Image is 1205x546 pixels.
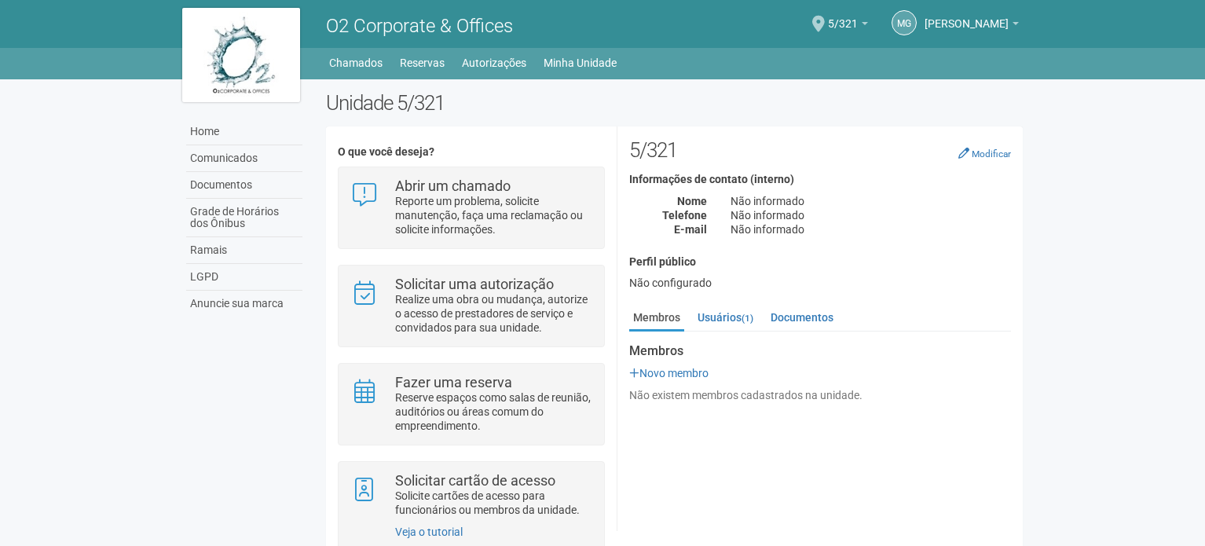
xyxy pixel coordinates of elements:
strong: Abrir um chamado [395,178,511,194]
a: Novo membro [629,367,709,379]
span: 5/321 [828,2,858,30]
div: Não informado [719,222,1023,236]
a: Comunicados [186,145,302,172]
a: [PERSON_NAME] [925,20,1019,32]
div: Não existem membros cadastrados na unidade. [629,388,1011,402]
a: Usuários(1) [694,306,757,329]
a: Chamados [329,52,383,74]
h2: 5/321 [629,138,1011,162]
p: Reserve espaços como salas de reunião, auditórios ou áreas comum do empreendimento. [395,390,592,433]
a: Reservas [400,52,445,74]
div: Não informado [719,194,1023,208]
a: Home [186,119,302,145]
a: Documentos [186,172,302,199]
p: Realize uma obra ou mudança, autorize o acesso de prestadores de serviço e convidados para sua un... [395,292,592,335]
p: Reporte um problema, solicite manutenção, faça uma reclamação ou solicite informações. [395,194,592,236]
small: (1) [742,313,753,324]
a: Modificar [958,147,1011,159]
span: O2 Corporate & Offices [326,15,513,37]
h2: Unidade 5/321 [326,91,1023,115]
small: Modificar [972,148,1011,159]
div: Não informado [719,208,1023,222]
a: Fazer uma reserva Reserve espaços como salas de reunião, auditórios ou áreas comum do empreendime... [350,376,592,433]
a: Ramais [186,237,302,264]
strong: Solicitar cartão de acesso [395,472,555,489]
a: Solicitar cartão de acesso Solicite cartões de acesso para funcionários ou membros da unidade. [350,474,592,517]
div: Não configurado [629,276,1011,290]
a: Anuncie sua marca [186,291,302,317]
strong: Membros [629,344,1011,358]
a: LGPD [186,264,302,291]
a: Abrir um chamado Reporte um problema, solicite manutenção, faça uma reclamação ou solicite inform... [350,179,592,236]
a: Grade de Horários dos Ônibus [186,199,302,237]
a: Minha Unidade [544,52,617,74]
strong: Solicitar uma autorização [395,276,554,292]
a: Documentos [767,306,837,329]
span: Marcelo Gomes Gonçalves [925,2,1009,30]
img: logo.jpg [182,8,300,102]
strong: E-mail [674,223,707,236]
a: MG [892,10,917,35]
a: Veja o tutorial [395,526,463,538]
a: Autorizações [462,52,526,74]
strong: Fazer uma reserva [395,374,512,390]
h4: O que você deseja? [338,146,604,158]
strong: Telefone [662,209,707,222]
p: Solicite cartões de acesso para funcionários ou membros da unidade. [395,489,592,517]
a: Solicitar uma autorização Realize uma obra ou mudança, autorize o acesso de prestadores de serviç... [350,277,592,335]
h4: Perfil público [629,256,1011,268]
h4: Informações de contato (interno) [629,174,1011,185]
strong: Nome [677,195,707,207]
a: Membros [629,306,684,332]
a: 5/321 [828,20,868,32]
